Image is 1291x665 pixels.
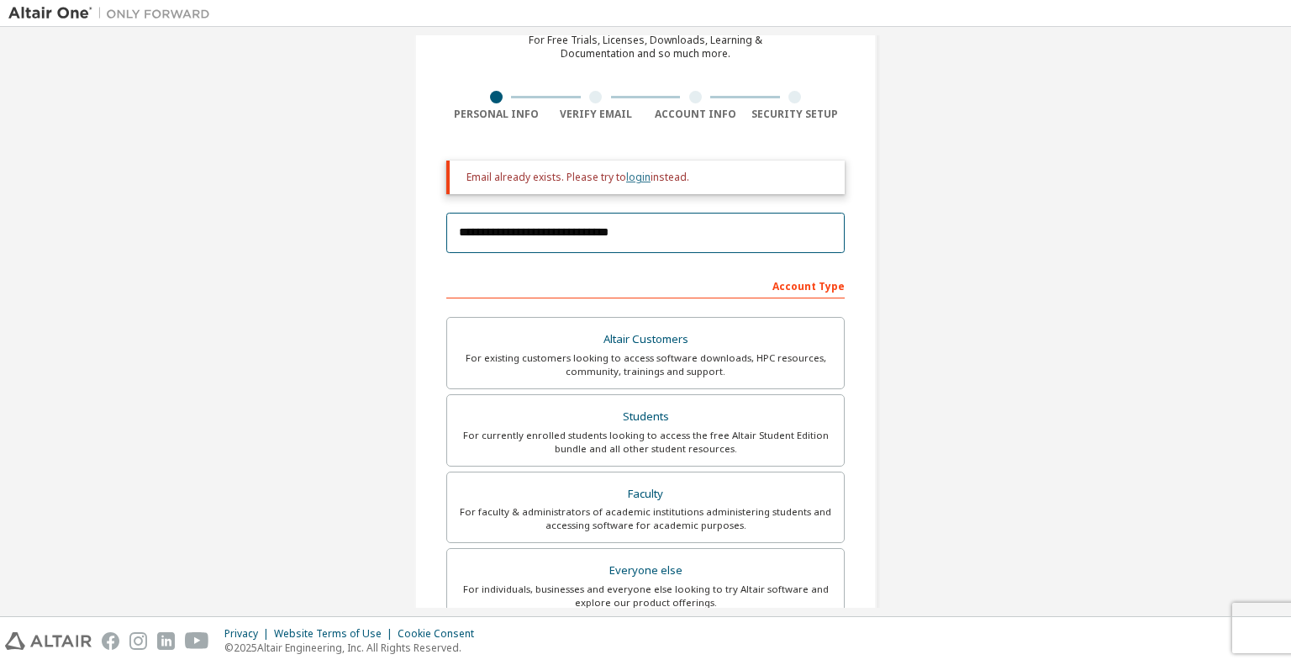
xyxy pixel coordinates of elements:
[457,351,834,378] div: For existing customers looking to access software downloads, HPC resources, community, trainings ...
[224,641,484,655] p: © 2025 Altair Engineering, Inc. All Rights Reserved.
[457,505,834,532] div: For faculty & administrators of academic institutions administering students and accessing softwa...
[546,108,646,121] div: Verify Email
[102,632,119,650] img: facebook.svg
[398,627,484,641] div: Cookie Consent
[466,171,831,184] div: Email already exists. Please try to instead.
[446,108,546,121] div: Personal Info
[626,170,651,184] a: login
[446,272,845,298] div: Account Type
[157,632,175,650] img: linkedin.svg
[274,627,398,641] div: Website Terms of Use
[457,583,834,610] div: For individuals, businesses and everyone else looking to try Altair software and explore our prod...
[224,627,274,641] div: Privacy
[529,34,762,61] div: For Free Trials, Licenses, Downloads, Learning & Documentation and so much more.
[8,5,219,22] img: Altair One
[746,108,846,121] div: Security Setup
[457,405,834,429] div: Students
[457,559,834,583] div: Everyone else
[457,483,834,506] div: Faculty
[129,632,147,650] img: instagram.svg
[185,632,209,650] img: youtube.svg
[457,328,834,351] div: Altair Customers
[457,429,834,456] div: For currently enrolled students looking to access the free Altair Student Edition bundle and all ...
[645,108,746,121] div: Account Info
[5,632,92,650] img: altair_logo.svg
